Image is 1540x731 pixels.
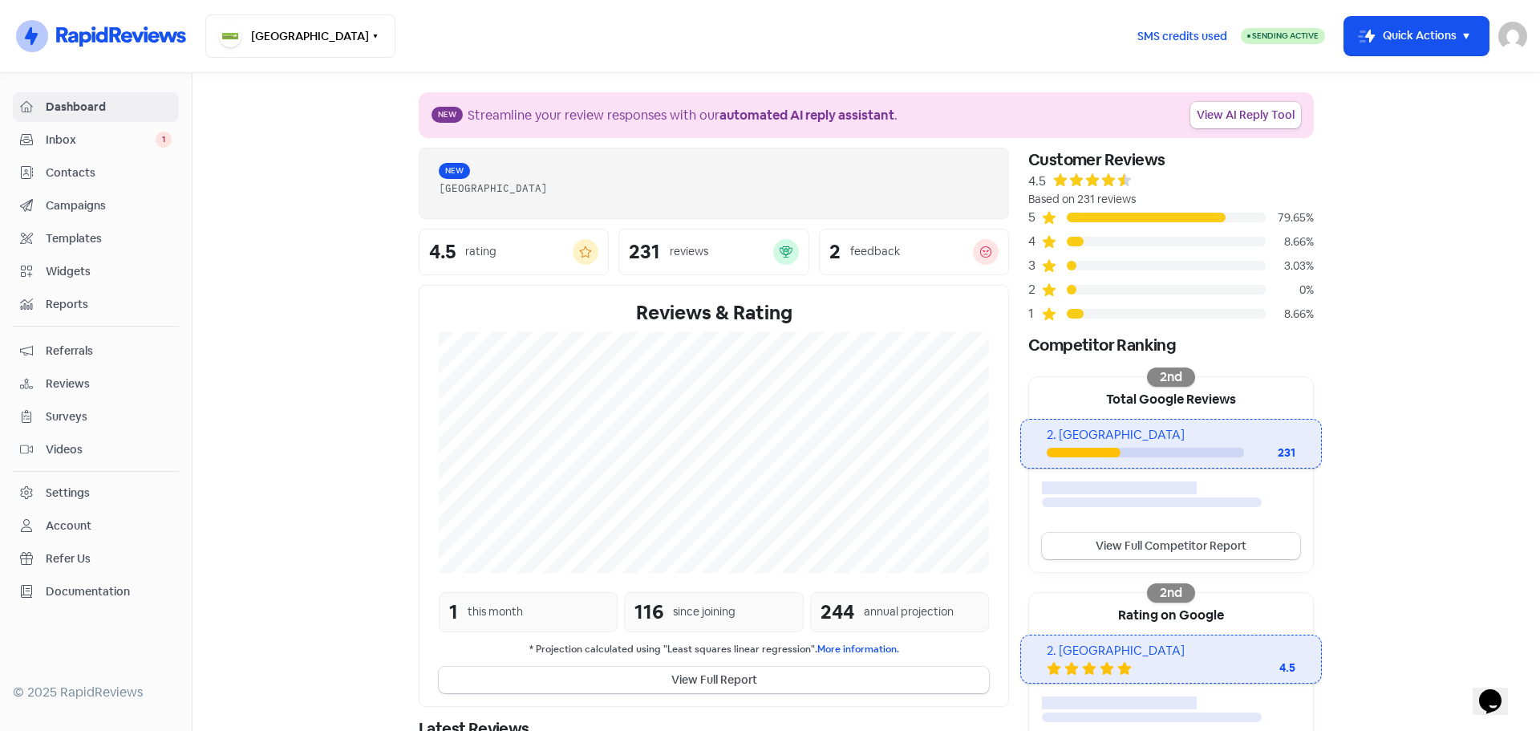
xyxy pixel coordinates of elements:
[634,598,663,627] div: 116
[449,598,458,627] div: 1
[1231,660,1295,676] div: 4.5
[13,369,179,399] a: Reviews
[1028,256,1041,275] div: 3
[1190,102,1301,128] a: View AI Reply Tool
[1244,445,1295,461] div: 231
[13,158,179,188] a: Contacts
[1147,368,1195,387] div: 2nd
[1266,306,1314,323] div: 8.66%
[46,296,172,313] span: Reports
[850,243,900,260] div: feedback
[419,229,609,275] a: 4.5rating
[1147,583,1195,603] div: 2nd
[46,441,172,458] span: Videos
[864,603,954,620] div: annual projection
[429,242,456,262] div: 4.5
[719,107,894,124] b: automated AI reply assistant
[13,435,179,465] a: Videos
[439,298,989,327] div: Reviews & Rating
[13,577,179,607] a: Documentation
[46,343,172,359] span: Referrals
[13,125,179,155] a: Inbox 1
[46,263,172,280] span: Widgets
[46,518,91,534] div: Account
[618,229,808,275] a: 231reviews
[156,132,172,148] span: 1
[1266,258,1314,274] div: 3.03%
[46,376,172,392] span: Reviews
[1266,234,1314,250] div: 8.66%
[1266,209,1314,226] div: 79.65%
[1028,304,1041,323] div: 1
[46,550,172,567] span: Refer Us
[46,132,156,148] span: Inbox
[13,544,179,574] a: Refer Us
[1029,377,1313,419] div: Total Google Reviews
[46,485,90,502] div: Settings
[1124,26,1241,43] a: SMS credits used
[1042,533,1300,559] a: View Full Competitor Report
[1241,26,1325,46] a: Sending Active
[13,478,179,508] a: Settings
[13,336,179,366] a: Referrals
[1028,208,1041,227] div: 5
[13,92,179,122] a: Dashboard
[46,99,172,116] span: Dashboard
[439,163,470,179] span: New
[1028,191,1314,208] div: Based on 231 reviews
[13,511,179,541] a: Account
[1137,28,1227,45] span: SMS credits used
[1028,280,1041,299] div: 2
[673,603,736,620] div: since joining
[205,14,395,58] button: [GEOGRAPHIC_DATA]
[46,164,172,181] span: Contacts
[439,667,989,693] button: View Full Report
[1029,593,1313,635] div: Rating on Google
[670,243,708,260] div: reviews
[1252,30,1319,41] span: Sending Active
[821,598,854,627] div: 244
[432,107,463,123] span: New
[439,181,989,196] div: [GEOGRAPHIC_DATA]
[629,242,660,262] div: 231
[1047,642,1295,660] div: 2. [GEOGRAPHIC_DATA]
[46,583,172,600] span: Documentation
[1344,17,1489,55] button: Quick Actions
[46,408,172,425] span: Surveys
[465,243,496,260] div: rating
[1498,22,1527,51] img: User
[468,603,523,620] div: this month
[46,197,172,214] span: Campaigns
[1266,282,1314,298] div: 0%
[13,224,179,254] a: Templates
[1028,333,1314,357] div: Competitor Ranking
[819,229,1009,275] a: 2feedback
[1028,148,1314,172] div: Customer Reviews
[1047,426,1295,445] div: 2. [GEOGRAPHIC_DATA]
[13,290,179,319] a: Reports
[1028,172,1046,191] div: 4.5
[1028,232,1041,251] div: 4
[817,643,899,656] a: More information.
[1473,667,1524,715] iframe: chat widget
[46,230,172,247] span: Templates
[829,242,841,262] div: 2
[13,683,179,702] div: © 2025 RapidReviews
[468,106,898,125] div: Streamline your review responses with our .
[13,402,179,432] a: Surveys
[13,257,179,286] a: Widgets
[439,642,989,657] small: * Projection calculated using "Least squares linear regression".
[13,191,179,221] a: Campaigns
